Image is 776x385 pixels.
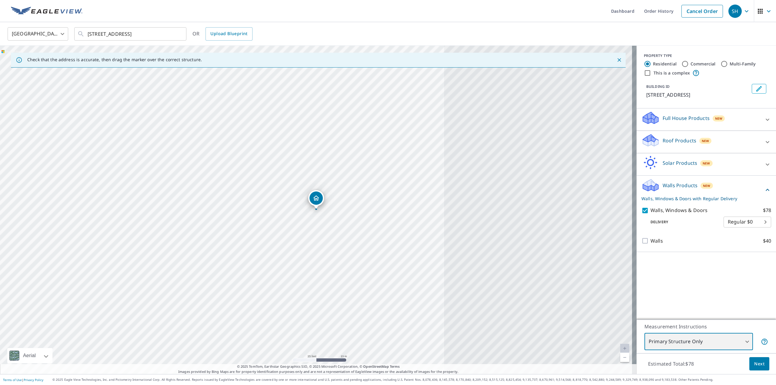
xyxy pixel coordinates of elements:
[363,364,389,369] a: OpenStreetMap
[27,57,202,62] p: Check that the address is accurate, then drag the marker over the correct structure.
[663,137,696,144] p: Roof Products
[749,357,769,371] button: Next
[7,348,52,363] div: Aerial
[754,360,764,368] span: Next
[681,5,723,18] a: Cancel Order
[703,183,711,188] span: New
[691,61,716,67] label: Commercial
[646,91,749,98] p: [STREET_ADDRESS]
[663,159,697,167] p: Solar Products
[643,357,699,370] p: Estimated Total: $78
[641,195,764,202] p: Walls, Windows & Doors with Regular Delivery
[641,156,771,173] div: Solar ProductsNew
[703,161,710,166] span: New
[206,27,252,41] a: Upload Blueprint
[730,61,756,67] label: Multi-Family
[644,53,769,58] div: PROPERTY TYPE
[24,378,43,382] a: Privacy Policy
[21,348,38,363] div: Aerial
[3,378,22,382] a: Terms of Use
[641,133,771,151] div: Roof ProductsNew
[192,27,253,41] div: OR
[641,219,724,225] p: Delivery
[620,353,629,362] a: Current Level 20, Zoom Out
[653,61,677,67] label: Residential
[88,25,174,42] input: Search by address or latitude-longitude
[644,333,753,350] div: Primary Structure Only
[620,344,629,353] a: Current Level 20, Zoom In Disabled
[763,207,771,214] p: $78
[646,84,670,89] p: BUILDING ID
[8,25,68,42] div: [GEOGRAPHIC_DATA]
[651,207,707,214] p: Walls, Windows & Doors
[761,338,768,345] span: Your report will include only the primary structure on the property. For example, a detached gara...
[390,364,400,369] a: Terms
[752,84,766,94] button: Edit building 1
[641,178,771,202] div: Walls ProductsNewWalls, Windows & Doors with Regular Delivery
[663,182,697,189] p: Walls Products
[3,378,43,382] p: |
[763,237,771,245] p: $40
[663,115,710,122] p: Full House Products
[702,138,709,143] span: New
[644,323,768,330] p: Measurement Instructions
[11,7,82,16] img: EV Logo
[715,116,723,121] span: New
[210,30,247,38] span: Upload Blueprint
[654,70,690,76] label: This is a complex
[615,56,623,64] button: Close
[52,377,773,382] p: © 2025 Eagle View Technologies, Inc. and Pictometry International Corp. All Rights Reserved. Repo...
[651,237,663,245] p: Walls
[237,364,400,369] span: © 2025 TomTom, Earthstar Geographics SIO, © 2025 Microsoft Corporation, ©
[308,190,324,209] div: Dropped pin, building 1, Residential property, 7999 White Oak St NE Bemidji, MN 56601
[728,5,742,18] div: SH
[641,111,771,128] div: Full House ProductsNew
[724,214,771,231] div: Regular $0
